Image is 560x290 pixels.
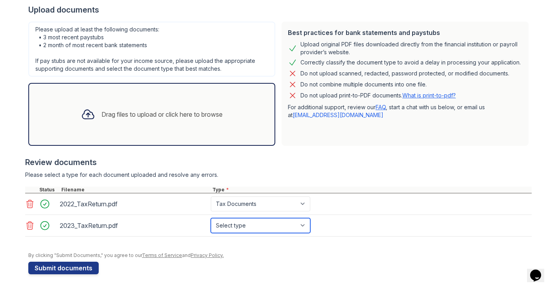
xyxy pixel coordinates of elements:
[60,198,208,210] div: 2022_TaxReturn.pdf
[38,187,60,193] div: Status
[376,104,386,110] a: FAQ
[300,80,427,89] div: Do not combine multiple documents into one file.
[211,187,532,193] div: Type
[60,187,211,193] div: Filename
[28,4,532,15] div: Upload documents
[527,259,552,282] iframe: chat widget
[402,92,456,99] a: What is print-to-pdf?
[191,252,224,258] a: Privacy Policy.
[25,157,532,168] div: Review documents
[28,262,99,274] button: Submit documents
[300,40,522,56] div: Upload original PDF files downloaded directly from the financial institution or payroll provider’...
[288,28,522,37] div: Best practices for bank statements and paystubs
[25,171,532,179] div: Please select a type for each document uploaded and resolve any errors.
[288,103,522,119] p: For additional support, review our , start a chat with us below, or email us at
[300,58,521,67] div: Correctly classify the document type to avoid a delay in processing your application.
[300,69,509,78] div: Do not upload scanned, redacted, password protected, or modified documents.
[101,110,223,119] div: Drag files to upload or click here to browse
[293,112,383,118] a: [EMAIL_ADDRESS][DOMAIN_NAME]
[300,92,456,99] p: Do not upload print-to-PDF documents.
[60,219,208,232] div: 2023_TaxReturn.pdf
[142,252,182,258] a: Terms of Service
[28,252,532,259] div: By clicking "Submit Documents," you agree to our and
[28,22,275,77] div: Please upload at least the following documents: • 3 most recent paystubs • 2 month of most recent...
